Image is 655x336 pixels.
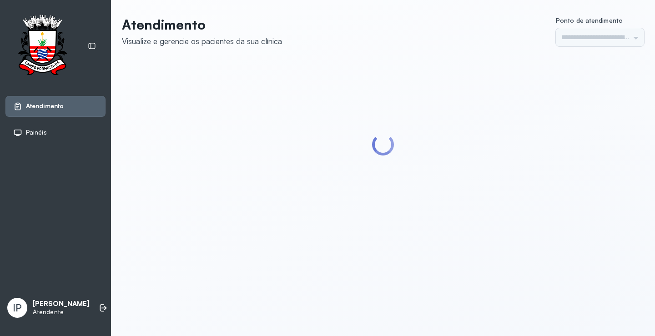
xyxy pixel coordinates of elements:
[26,129,47,136] span: Painéis
[122,16,282,33] p: Atendimento
[10,15,75,78] img: Logotipo do estabelecimento
[13,102,98,111] a: Atendimento
[26,102,64,110] span: Atendimento
[13,302,22,314] span: IP
[556,16,623,24] span: Ponto de atendimento
[33,300,90,308] p: [PERSON_NAME]
[33,308,90,316] p: Atendente
[122,36,282,46] div: Visualize e gerencie os pacientes da sua clínica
